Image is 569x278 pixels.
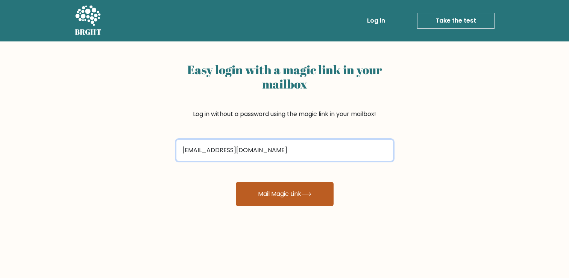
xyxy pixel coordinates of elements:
a: BRGHT [75,3,102,38]
h2: Easy login with a magic link in your mailbox [176,63,393,92]
a: Take the test [417,13,495,29]
div: Log in without a password using the magic link in your mailbox! [176,60,393,137]
h5: BRGHT [75,27,102,37]
a: Log in [364,13,388,28]
button: Mail Magic Link [236,182,334,206]
input: Email [176,140,393,161]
